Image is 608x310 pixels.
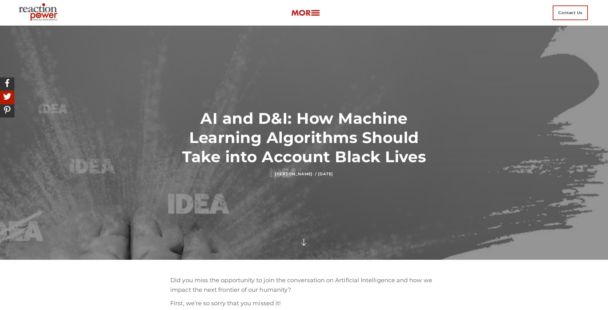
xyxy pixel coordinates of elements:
img: Share On Twitter [2,91,13,102]
img: Share On Facebook [2,77,13,89]
img: more-btn.png [291,9,320,17]
p: First, we’re so sorry that you missed it! [170,299,438,308]
img: Share On Pinterest [2,104,13,115]
h1: AI and D&I: How Machine Learning Algorithms Should Take into Account Black Lives [170,109,438,166]
a: [PERSON_NAME] / [275,171,317,176]
img: Executive Branding | Personal Branding Agency [16,1,62,24]
span: Contact Us [553,5,588,20]
time: [DATE] [318,171,333,176]
p: Did you miss the opportunity to join the conversation on Artificial Intelligence and how we impac... [170,276,438,295]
